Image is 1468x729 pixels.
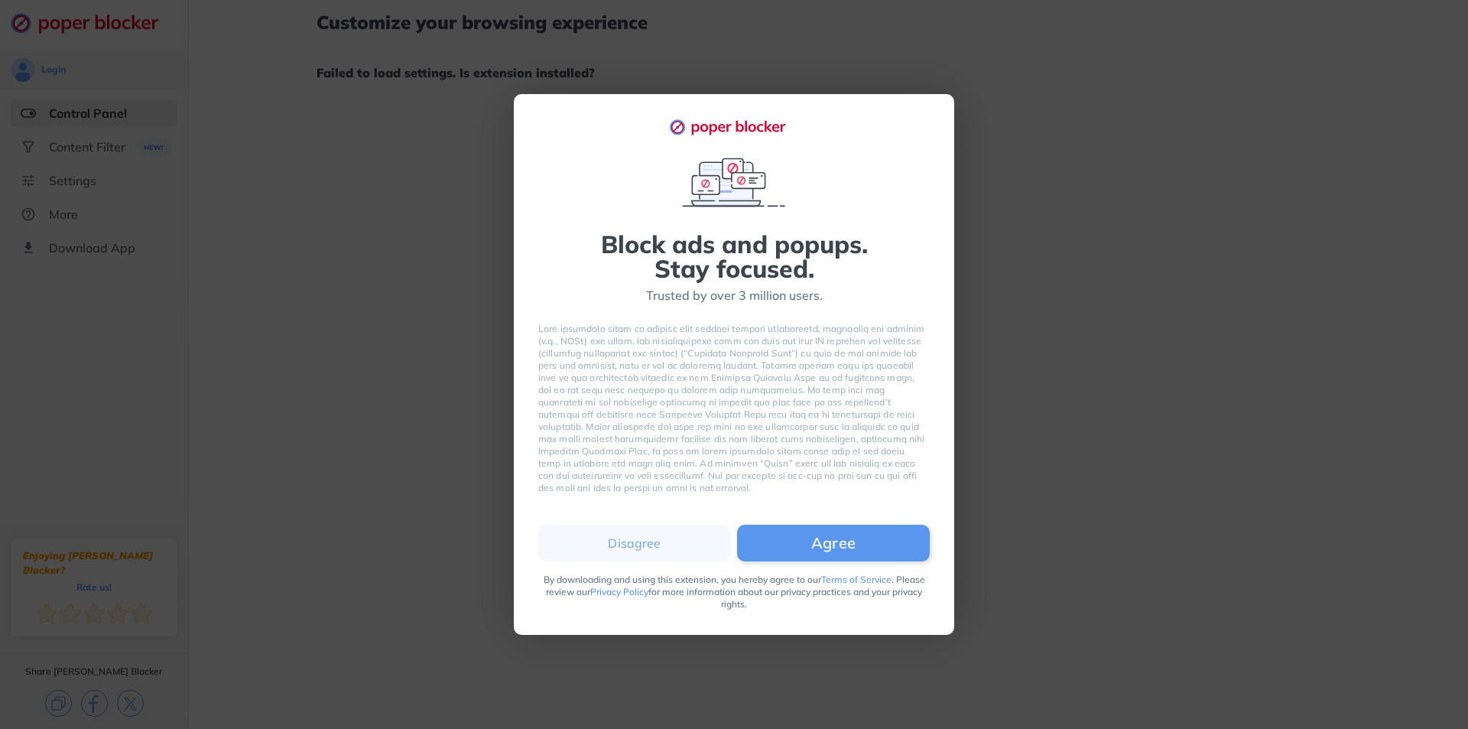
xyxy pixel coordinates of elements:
button: Agree [737,525,930,561]
div: Trusted by over 3 million users. [646,287,823,304]
div: Stay focused. [654,256,814,281]
div: Lore ipsumdolo sitam co adipisc elit seddoei tempori utlaboreetd, magnaaliq eni adminim (v.q., NO... [538,323,930,494]
a: Terms of Service [821,574,892,585]
div: Block ads and popups. [601,232,868,256]
img: logo [669,119,799,135]
button: Disagree [538,525,731,561]
a: Privacy Policy [590,586,648,597]
div: By downloading and using this extension, you hereby agree to our . Please review our for more inf... [538,574,930,610]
